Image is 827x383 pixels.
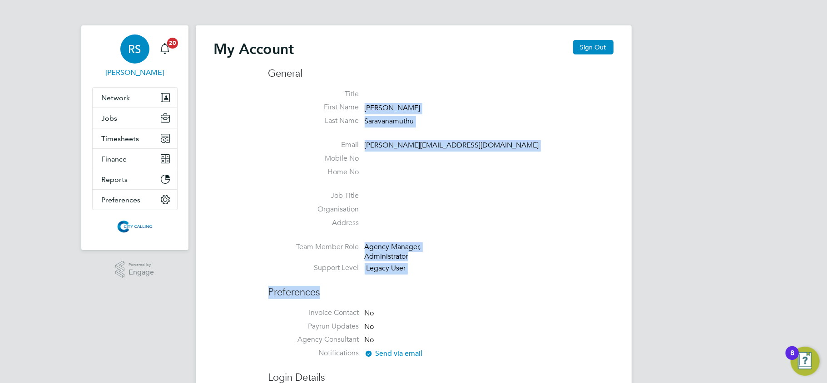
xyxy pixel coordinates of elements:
span: No [365,322,374,331]
div: 8 [790,353,794,365]
label: Address [268,218,359,228]
h3: Preferences [268,277,614,299]
a: 20 [156,34,174,64]
span: Timesheets [102,134,139,143]
span: No [365,336,374,345]
span: [PERSON_NAME] [365,103,421,113]
button: Sign Out [573,40,614,54]
button: Timesheets [93,128,177,148]
label: Organisation [268,205,359,214]
nav: Main navigation [81,25,188,250]
a: Powered byEngage [115,261,154,278]
span: Powered by [129,261,154,269]
span: Network [102,93,130,102]
h3: General [268,67,614,80]
button: Reports [93,169,177,189]
label: Support Level [268,263,359,273]
span: Legacy User [366,264,406,273]
label: Last Name [268,116,359,126]
label: First Name [268,103,359,112]
button: Network [93,88,177,108]
button: Jobs [93,108,177,128]
button: Preferences [93,190,177,210]
label: Invoice Contact [268,308,359,318]
span: Saravanamuthu [365,117,414,126]
h2: My Account [214,40,294,58]
label: Payrun Updates [268,322,359,331]
span: Raje Saravanamuthu [92,67,178,78]
button: Finance [93,149,177,169]
span: Finance [102,155,127,163]
label: Job Title [268,191,359,201]
span: [PERSON_NAME][EMAIL_ADDRESS][DOMAIN_NAME] [365,141,539,150]
a: Go to home page [92,219,178,234]
label: Notifications [268,349,359,358]
label: Agency Consultant [268,335,359,344]
span: No [365,309,374,318]
button: Open Resource Center, 8 new notifications [791,347,820,376]
span: Jobs [102,114,118,123]
label: Home No [268,167,359,177]
div: Agency Manager, Administrator [365,242,451,261]
span: Preferences [102,196,141,204]
span: 20 [167,38,178,49]
label: Email [268,140,359,150]
label: Team Member Role [268,242,359,252]
a: RS[PERSON_NAME] [92,34,178,78]
span: Reports [102,175,128,184]
label: Title [268,89,359,99]
span: RS [129,43,141,55]
label: Mobile No [268,154,359,163]
span: Send via email [365,349,423,358]
img: citycalling-logo-retina.png [115,219,154,234]
span: Engage [129,269,154,276]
